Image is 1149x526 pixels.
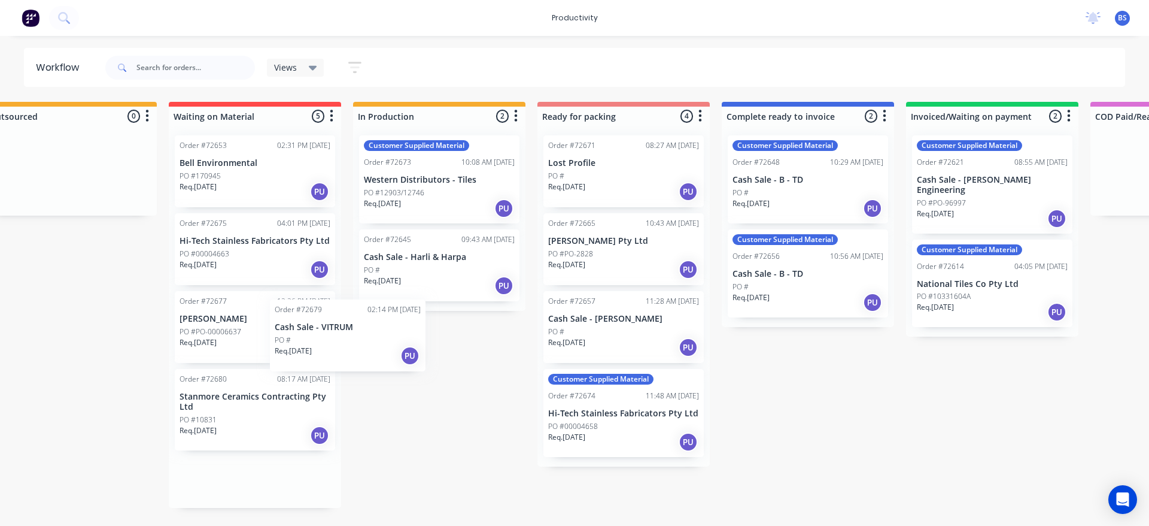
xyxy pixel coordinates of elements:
[546,9,604,27] div: productivity
[22,9,39,27] img: Factory
[136,56,255,80] input: Search for orders...
[1118,13,1127,23] span: BS
[1108,485,1137,514] div: Open Intercom Messenger
[36,61,85,75] div: Workflow
[274,61,297,74] span: Views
